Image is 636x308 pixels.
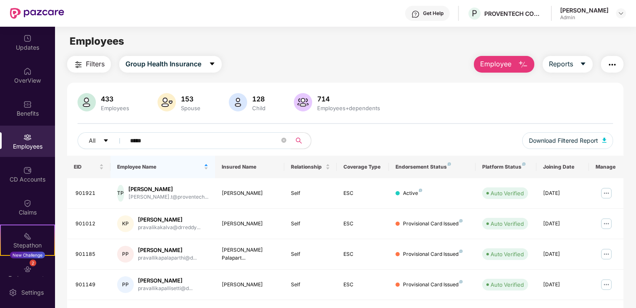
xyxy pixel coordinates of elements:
[89,136,95,145] span: All
[23,67,32,76] img: svg+xml;base64,PHN2ZyBpZD0iSG9tZSIgeG1sbnM9Imh0dHA6Ly93d3cudzMub3JnLzIwMDAvc3ZnIiB3aWR0aD0iMjAiIG...
[543,250,582,258] div: [DATE]
[158,93,176,111] img: svg+xml;base64,PHN2ZyB4bWxucz0iaHR0cDovL3d3dy53My5vcmcvMjAwMC9zdmciIHhtbG5zOnhsaW5rPSJodHRwOi8vd3...
[74,164,98,170] span: EID
[23,265,32,273] img: svg+xml;base64,PHN2ZyBpZD0iRW5kb3JzZW1lbnRzIiB4bWxucz0iaHR0cDovL3d3dy53My5vcmcvMjAwMC9zdmciIHdpZH...
[229,93,247,111] img: svg+xml;base64,PHN2ZyB4bWxucz0iaHR0cDovL3d3dy53My5vcmcvMjAwMC9zdmciIHhtbG5zOnhsaW5rPSJodHRwOi8vd3...
[125,59,201,69] span: Group Health Insurance
[75,250,104,258] div: 901185
[209,61,215,68] span: caret-down
[138,216,200,224] div: [PERSON_NAME]
[474,56,534,73] button: Employee
[222,246,278,262] div: [PERSON_NAME] Palapart...
[117,246,134,263] div: PP
[119,56,222,73] button: Group Health Insurancecaret-down
[411,10,420,18] img: svg+xml;base64,PHN2ZyBpZD0iSGVscC0zMngzMiIgeG1sbnM9Imh0dHA6Ly93d3cudzMub3JnLzIwMDAvc3ZnIiB3aWR0aD...
[30,260,36,266] div: 2
[86,59,105,69] span: Filters
[117,276,134,293] div: PP
[10,252,45,258] div: New Challenge
[459,219,463,222] img: svg+xml;base64,PHN2ZyB4bWxucz0iaHR0cDovL3d3dy53My5vcmcvMjAwMC9zdmciIHdpZHRoPSI4IiBoZWlnaHQ9IjgiIH...
[75,281,104,289] div: 901149
[529,136,598,145] span: Download Filtered Report
[522,132,613,149] button: Download Filtered Report
[580,61,586,68] span: caret-down
[284,156,336,178] th: Relationship
[607,60,617,70] img: svg+xml;base64,PHN2ZyB4bWxucz0iaHR0cDovL3d3dy53My5vcmcvMjAwMC9zdmciIHdpZHRoPSIyNCIgaGVpZ2h0PSIyNC...
[10,8,64,19] img: New Pazcare Logo
[138,277,193,285] div: [PERSON_NAME]
[522,162,526,166] img: svg+xml;base64,PHN2ZyB4bWxucz0iaHR0cDovL3d3dy53My5vcmcvMjAwMC9zdmciIHdpZHRoPSI4IiBoZWlnaHQ9IjgiIH...
[536,156,588,178] th: Joining Date
[315,95,382,103] div: 714
[290,137,307,144] span: search
[549,59,573,69] span: Reports
[138,285,193,293] div: pravallikapallisetti@d...
[222,189,278,197] div: [PERSON_NAME]
[343,189,382,197] div: ESC
[281,137,286,145] span: close-circle
[70,35,124,47] span: Employees
[343,281,382,289] div: ESC
[117,164,202,170] span: Employee Name
[403,220,463,228] div: Provisional Card Issued
[600,217,613,230] img: manageButton
[291,164,323,170] span: Relationship
[543,281,582,289] div: [DATE]
[75,189,104,197] div: 901921
[78,93,96,111] img: svg+xml;base64,PHN2ZyB4bWxucz0iaHR0cDovL3d3dy53My5vcmcvMjAwMC9zdmciIHhtbG5zOnhsaW5rPSJodHRwOi8vd3...
[291,189,330,197] div: Self
[423,10,443,17] div: Get Help
[128,193,208,201] div: [PERSON_NAME].t@proventech...
[518,60,528,70] img: svg+xml;base64,PHN2ZyB4bWxucz0iaHR0cDovL3d3dy53My5vcmcvMjAwMC9zdmciIHhtbG5zOnhsaW5rPSJodHRwOi8vd3...
[73,60,83,70] img: svg+xml;base64,PHN2ZyB4bWxucz0iaHR0cDovL3d3dy53My5vcmcvMjAwMC9zdmciIHdpZHRoPSIyNCIgaGVpZ2h0PSIyNC...
[459,250,463,253] img: svg+xml;base64,PHN2ZyB4bWxucz0iaHR0cDovL3d3dy53My5vcmcvMjAwMC9zdmciIHdpZHRoPSI4IiBoZWlnaHQ9IjgiIH...
[491,280,524,289] div: Auto Verified
[117,215,134,232] div: KP
[281,138,286,143] span: close-circle
[403,250,463,258] div: Provisional Card Issued
[67,156,110,178] th: EID
[215,156,285,178] th: Insured Name
[472,8,477,18] span: P
[179,105,202,111] div: Spouse
[560,14,608,21] div: Admin
[75,220,104,228] div: 901012
[117,185,124,202] div: TP
[491,250,524,258] div: Auto Verified
[403,281,463,289] div: Provisional Card Issued
[448,162,451,166] img: svg+xml;base64,PHN2ZyB4bWxucz0iaHR0cDovL3d3dy53My5vcmcvMjAwMC9zdmciIHdpZHRoPSI4IiBoZWlnaHQ9IjgiIH...
[560,6,608,14] div: [PERSON_NAME]
[9,288,17,297] img: svg+xml;base64,PHN2ZyBpZD0iU2V0dGluZy0yMHgyMCIgeG1sbnM9Imh0dHA6Ly93d3cudzMub3JnLzIwMDAvc3ZnIiB3aW...
[543,56,593,73] button: Reportscaret-down
[23,166,32,174] img: svg+xml;base64,PHN2ZyBpZD0iQ0RfQWNjb3VudHMiIGRhdGEtbmFtZT0iQ0QgQWNjb3VudHMiIHhtbG5zPSJodHRwOi8vd3...
[396,164,469,170] div: Endorsement Status
[343,250,382,258] div: ESC
[250,105,267,111] div: Child
[103,138,109,144] span: caret-down
[459,280,463,283] img: svg+xml;base64,PHN2ZyB4bWxucz0iaHR0cDovL3d3dy53My5vcmcvMjAwMC9zdmciIHdpZHRoPSI4IiBoZWlnaHQ9IjgiIH...
[138,224,200,232] div: pravalikakalva@drreddy...
[543,189,582,197] div: [DATE]
[222,281,278,289] div: [PERSON_NAME]
[23,100,32,109] img: svg+xml;base64,PHN2ZyBpZD0iQmVuZWZpdHMiIHhtbG5zPSJodHRwOi8vd3d3LnczLm9yZy8yMDAwL3N2ZyIgd2lkdGg9Ij...
[23,199,32,207] img: svg+xml;base64,PHN2ZyBpZD0iQ2xhaW0iIHhtbG5zPSJodHRwOi8vd3d3LnczLm9yZy8yMDAwL3N2ZyIgd2lkdGg9IjIwIi...
[403,189,422,197] div: Active
[23,133,32,141] img: svg+xml;base64,PHN2ZyBpZD0iRW1wbG95ZWVzIiB4bWxucz0iaHR0cDovL3d3dy53My5vcmcvMjAwMC9zdmciIHdpZHRoPS...
[491,189,524,197] div: Auto Verified
[618,10,624,17] img: svg+xml;base64,PHN2ZyBpZD0iRHJvcGRvd24tMzJ4MzIiIHhtbG5zPSJodHRwOi8vd3d3LnczLm9yZy8yMDAwL3N2ZyIgd2...
[600,187,613,200] img: manageButton
[179,95,202,103] div: 153
[480,59,511,69] span: Employee
[294,93,312,111] img: svg+xml;base64,PHN2ZyB4bWxucz0iaHR0cDovL3d3dy53My5vcmcvMjAwMC9zdmciIHhtbG5zOnhsaW5rPSJodHRwOi8vd3...
[291,250,330,258] div: Self
[589,156,623,178] th: Manage
[482,164,530,170] div: Platform Status
[600,247,613,261] img: manageButton
[290,132,311,149] button: search
[128,185,208,193] div: [PERSON_NAME]
[78,132,128,149] button: Allcaret-down
[491,220,524,228] div: Auto Verified
[250,95,267,103] div: 128
[138,246,197,254] div: [PERSON_NAME]
[419,189,422,192] img: svg+xml;base64,PHN2ZyB4bWxucz0iaHR0cDovL3d3dy53My5vcmcvMjAwMC9zdmciIHdpZHRoPSI4IiBoZWlnaHQ9IjgiIH...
